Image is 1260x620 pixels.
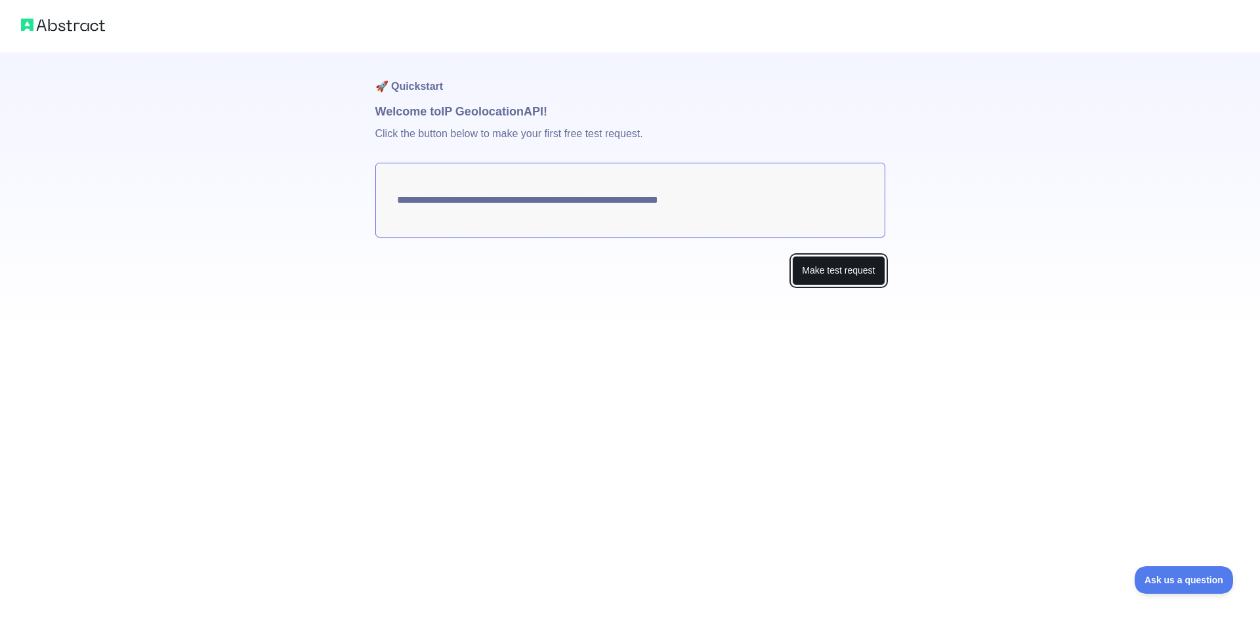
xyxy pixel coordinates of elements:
button: Make test request [792,256,885,285]
iframe: Toggle Customer Support [1135,566,1234,594]
img: Abstract logo [21,16,105,34]
h1: Welcome to IP Geolocation API! [375,102,885,121]
p: Click the button below to make your first free test request. [375,121,885,163]
h1: 🚀 Quickstart [375,52,885,102]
